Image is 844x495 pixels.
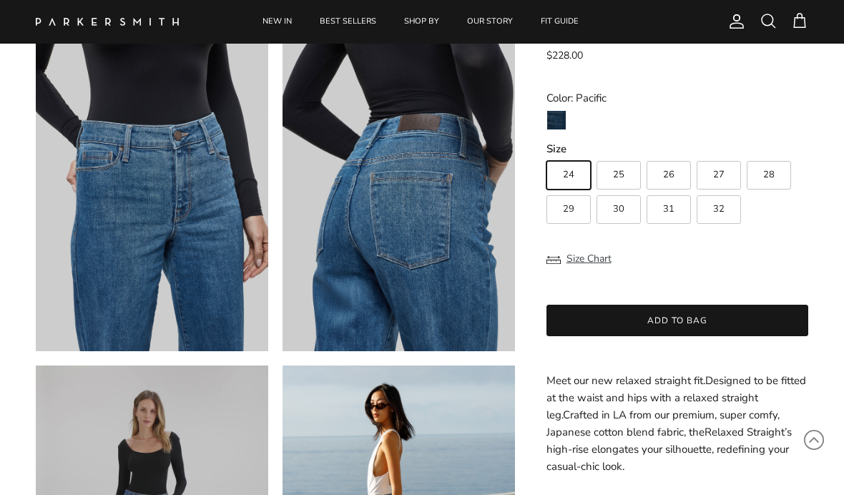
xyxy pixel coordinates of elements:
[547,111,566,129] img: Pacific
[546,245,612,273] button: Size Chart
[546,142,566,157] legend: Size
[546,374,806,423] span: Designed to be fitted at the waist and hips with a relaxed straight leg.
[713,205,725,215] span: 32
[803,429,825,451] svg: Scroll to Top
[722,13,745,30] a: Account
[563,205,574,215] span: 29
[613,205,624,215] span: 30
[713,171,725,180] span: 27
[663,205,674,215] span: 31
[546,49,583,63] span: $228.00
[613,171,624,180] span: 25
[546,426,792,474] span: Relaxed Straight’s high-rise elongates your silhouette, redefining your casual-chic look.
[546,110,566,134] a: Pacific
[546,305,808,337] button: Add to bag
[663,171,674,180] span: 26
[763,171,775,180] span: 28
[546,374,705,388] span: Meet our new relaxed straight fit.
[546,89,808,107] div: Color: Pacific
[563,171,574,180] span: 24
[546,408,780,440] span: Crafted in LA from our premium, super comfy, Japanese cotton blend fabric, the
[36,18,179,26] img: Parker Smith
